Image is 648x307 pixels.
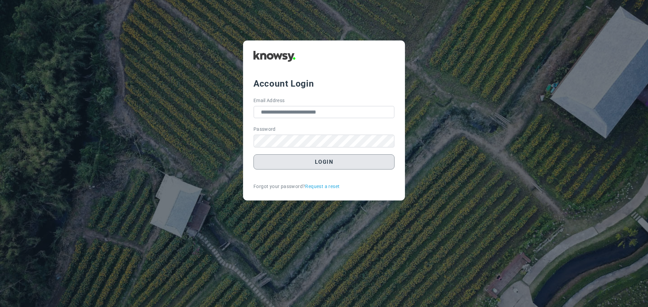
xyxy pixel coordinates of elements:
[253,154,395,170] button: Login
[305,183,340,190] a: Request a reset
[253,97,285,104] label: Email Address
[253,183,395,190] div: Forgot your password?
[253,78,395,90] div: Account Login
[253,126,276,133] label: Password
